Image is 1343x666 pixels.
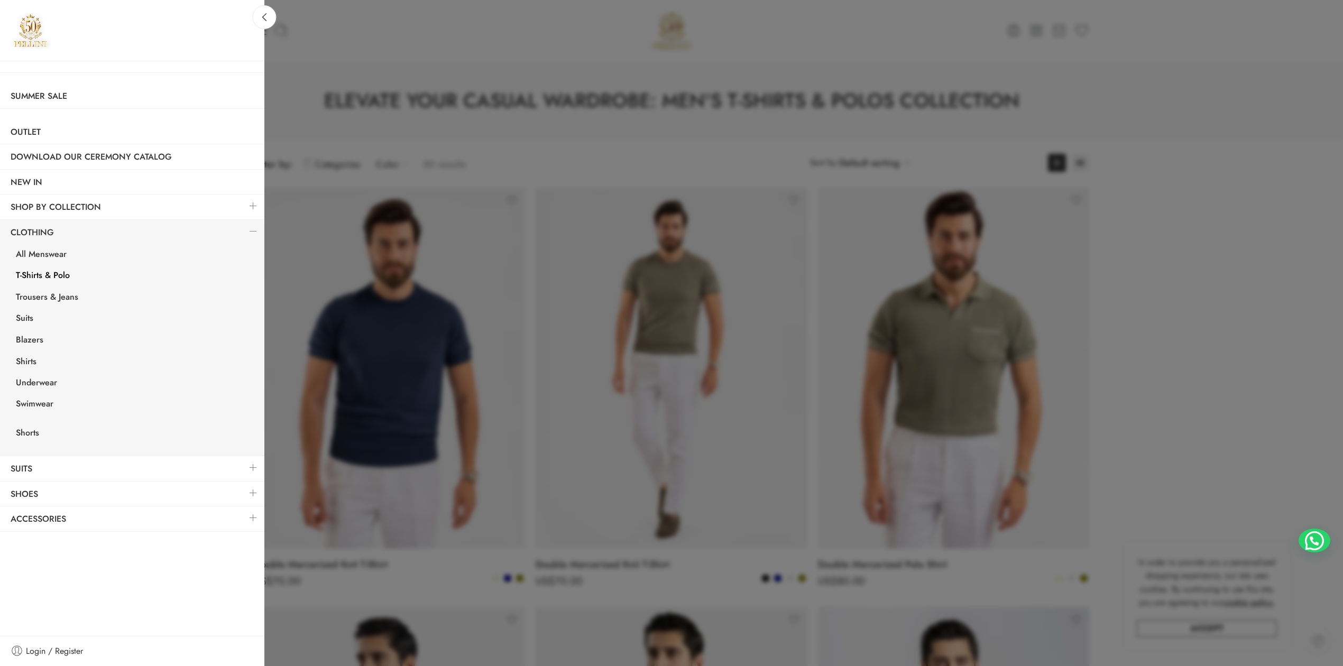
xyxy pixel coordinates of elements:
a: All Menswear [5,245,264,266]
a: Suits [5,309,264,330]
span: Login / Register [26,644,83,658]
a: Pellini - [11,11,50,50]
a: Swimwear [5,394,264,416]
a: <a href="https://pellini-collection.com/men-shop/menswear/short/">Shorts</a> [5,415,264,423]
a: Trousers & Jeans [5,288,264,309]
a: Blazers [5,330,264,352]
img: Pellini [11,11,50,50]
a: T-Shirts & Polo [5,266,264,288]
a: Shirts [5,352,264,374]
a: Underwear [5,373,264,395]
span: Swimwear [16,397,53,411]
a: Login / Register [11,644,254,658]
a: Shorts [5,423,264,445]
